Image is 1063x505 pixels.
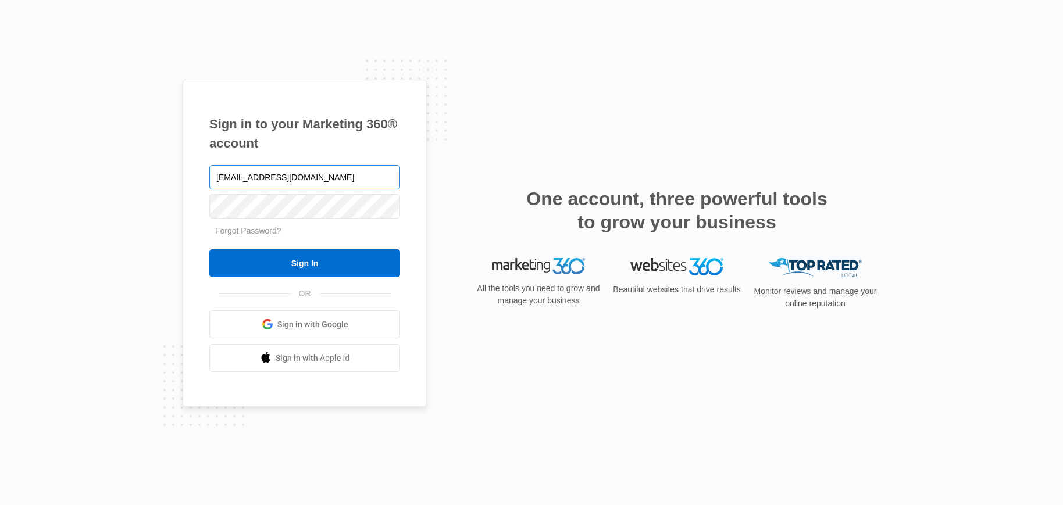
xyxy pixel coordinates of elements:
[209,310,400,338] a: Sign in with Google
[492,258,585,274] img: Marketing 360
[769,258,862,277] img: Top Rated Local
[277,318,348,331] span: Sign in with Google
[276,352,350,364] span: Sign in with Apple Id
[473,282,604,307] p: All the tools you need to grow and manage your business
[209,114,400,153] h1: Sign in to your Marketing 360® account
[209,249,400,277] input: Sign In
[630,258,723,275] img: Websites 360
[215,226,281,235] a: Forgot Password?
[291,288,319,300] span: OR
[209,165,400,189] input: Email
[612,284,742,296] p: Beautiful websites that drive results
[750,285,880,310] p: Monitor reviews and manage your online reputation
[523,187,831,234] h2: One account, three powerful tools to grow your business
[209,344,400,372] a: Sign in with Apple Id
